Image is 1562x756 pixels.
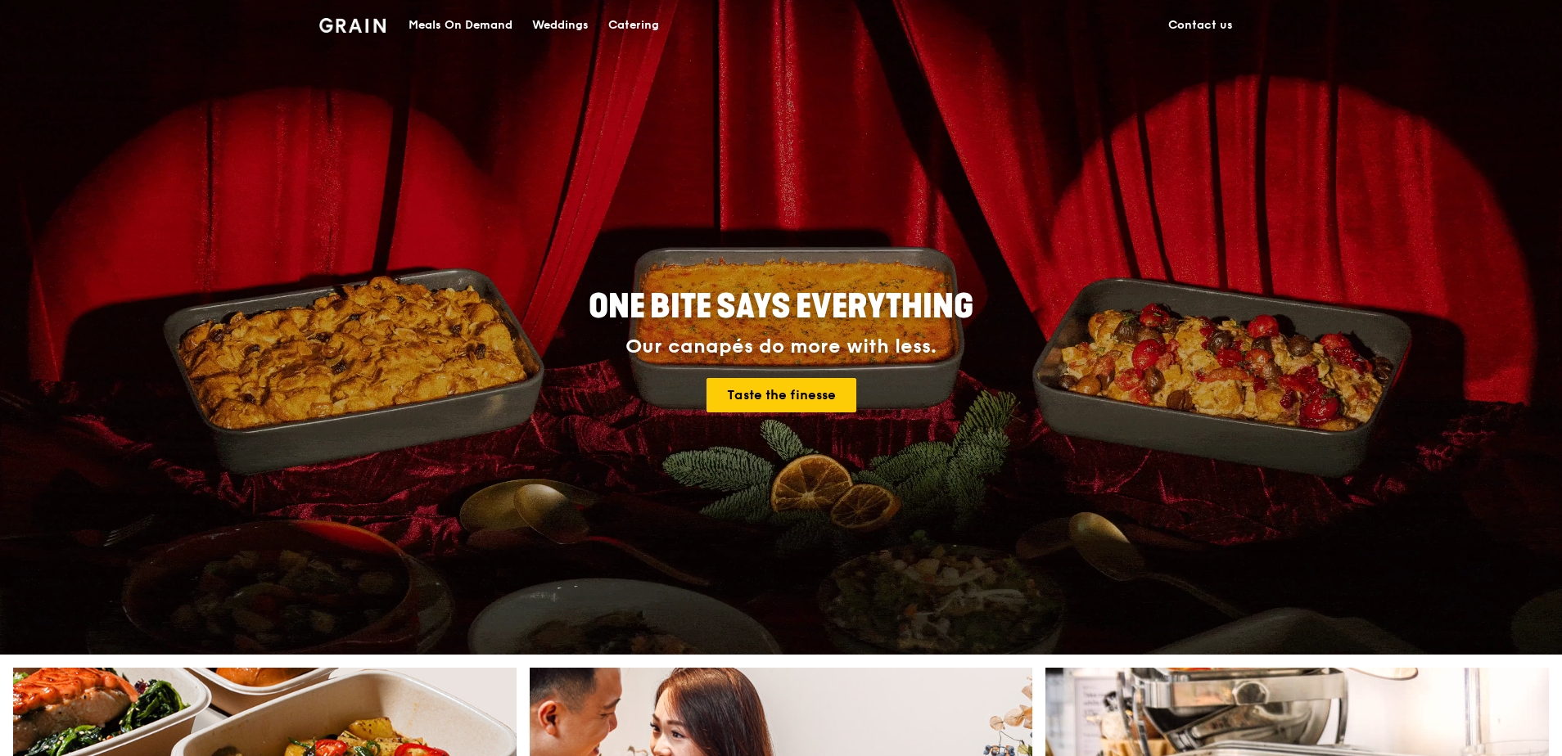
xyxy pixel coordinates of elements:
[532,1,589,50] div: Weddings
[598,1,669,50] a: Catering
[486,335,1076,358] div: Our canapés do more with less.
[707,378,856,412] a: Taste the finesse
[608,1,659,50] div: Catering
[319,18,386,33] img: Grain
[1158,1,1243,50] a: Contact us
[522,1,598,50] a: Weddings
[589,287,973,326] span: ONE BITE SAYS EVERYTHING
[409,1,512,50] div: Meals On Demand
